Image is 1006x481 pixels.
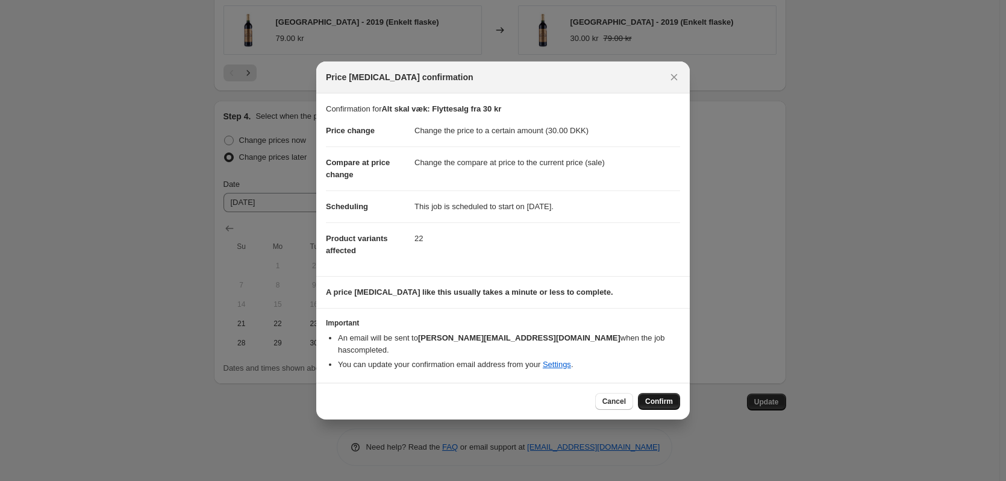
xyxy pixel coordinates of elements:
[645,397,673,406] span: Confirm
[326,202,368,211] span: Scheduling
[638,393,680,410] button: Confirm
[326,158,390,179] span: Compare at price change
[595,393,633,410] button: Cancel
[543,360,571,369] a: Settings
[602,397,626,406] span: Cancel
[326,71,473,83] span: Price [MEDICAL_DATA] confirmation
[414,222,680,254] dd: 22
[338,332,680,356] li: An email will be sent to when the job has completed .
[666,69,683,86] button: Close
[414,190,680,222] dd: This job is scheduled to start on [DATE].
[418,333,620,342] b: [PERSON_NAME][EMAIL_ADDRESS][DOMAIN_NAME]
[326,288,613,297] b: A price [MEDICAL_DATA] like this usually takes a minute or less to complete.
[414,146,680,178] dd: Change the compare at price to the current price (sale)
[326,318,680,328] h3: Important
[338,359,680,371] li: You can update your confirmation email address from your .
[326,126,375,135] span: Price change
[326,234,388,255] span: Product variants affected
[326,103,680,115] p: Confirmation for
[381,104,501,113] b: Alt skal væk: Flyttesalg fra 30 kr
[414,115,680,146] dd: Change the price to a certain amount (30.00 DKK)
